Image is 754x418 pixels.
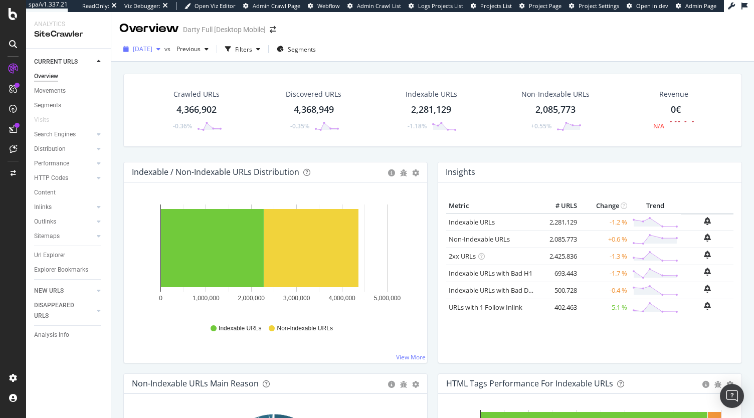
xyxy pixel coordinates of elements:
[653,122,664,130] div: N/A
[580,198,630,214] th: Change
[277,324,332,333] span: Non-Indexable URLs
[449,218,495,227] a: Indexable URLs
[627,2,668,10] a: Open in dev
[34,217,94,227] a: Outlinks
[446,198,539,214] th: Metric
[704,268,711,276] div: bell-plus
[412,169,419,176] div: gear
[34,57,78,67] div: CURRENT URLS
[124,2,160,10] div: Viz Debugger:
[720,384,744,408] div: Open Intercom Messenger
[411,103,451,116] div: 2,281,129
[630,198,681,214] th: Trend
[704,217,711,225] div: bell-plus
[34,100,61,111] div: Segments
[529,2,561,10] span: Project Page
[539,265,580,282] td: 693,443
[400,169,407,176] div: bug
[34,250,65,261] div: Url Explorer
[34,173,68,183] div: HTTP Codes
[34,300,94,321] a: DISAPPEARED URLS
[159,295,162,302] text: 0
[34,86,66,96] div: Movements
[132,198,416,315] div: A chart.
[539,282,580,299] td: 500,728
[34,231,94,242] a: Sitemaps
[34,115,59,125] a: Visits
[132,378,259,388] div: Non-Indexable URLs Main Reason
[173,122,192,130] div: -0.36%
[34,158,94,169] a: Performance
[408,122,427,130] div: -1.18%
[636,2,668,10] span: Open in dev
[184,2,236,10] a: Open Viz Editor
[34,129,76,140] div: Search Engines
[580,248,630,265] td: -1.3 %
[580,282,630,299] td: -0.4 %
[34,71,58,82] div: Overview
[176,103,217,116] div: 4,366,902
[317,2,340,10] span: Webflow
[580,299,630,316] td: -5.1 %
[82,2,109,10] div: ReadOnly:
[273,41,320,57] button: Segments
[704,234,711,242] div: bell-plus
[406,89,457,99] div: Indexable URLs
[183,25,266,35] div: Darty Full [Desktop Mobile]
[659,89,688,99] span: Revenue
[400,381,407,388] div: bug
[328,295,355,302] text: 4,000,000
[132,167,299,177] div: Indexable / Non-Indexable URLs Distribution
[173,89,220,99] div: Crawled URLs
[34,265,104,275] a: Explorer Bookmarks
[676,2,716,10] a: Admin Page
[34,286,64,296] div: NEW URLS
[704,302,711,310] div: bell-plus
[374,295,401,302] text: 5,000,000
[539,231,580,248] td: 2,085,773
[270,26,276,33] div: arrow-right-arrow-left
[34,187,104,198] a: Content
[283,295,310,302] text: 3,000,000
[193,295,220,302] text: 1,000,000
[539,248,580,265] td: 2,425,836
[288,45,316,54] span: Segments
[235,45,252,54] div: Filters
[221,41,264,57] button: Filters
[34,202,52,213] div: Inlinks
[519,2,561,10] a: Project Page
[34,265,88,275] div: Explorer Bookmarks
[347,2,401,10] a: Admin Crawl List
[243,2,300,10] a: Admin Crawl Page
[579,2,619,10] span: Project Settings
[253,2,300,10] span: Admin Crawl Page
[521,89,590,99] div: Non-Indexable URLs
[539,214,580,231] td: 2,281,129
[535,103,576,116] div: 2,085,773
[286,89,341,99] div: Discovered URLs
[195,2,236,10] span: Open Viz Editor
[34,217,56,227] div: Outlinks
[704,251,711,259] div: bell-plus
[34,330,104,340] a: Analysis Info
[480,2,512,10] span: Projects List
[569,2,619,10] a: Project Settings
[219,324,261,333] span: Indexable URLs
[34,86,104,96] a: Movements
[446,378,613,388] div: HTML Tags Performance for Indexable URLs
[412,381,419,388] div: gear
[34,71,104,82] a: Overview
[34,158,69,169] div: Performance
[172,45,201,53] span: Previous
[34,20,103,29] div: Analytics
[238,295,265,302] text: 2,000,000
[580,265,630,282] td: -1.7 %
[34,187,56,198] div: Content
[172,41,213,57] button: Previous
[726,381,733,388] div: gear
[449,286,558,295] a: Indexable URLs with Bad Description
[133,45,152,53] span: 2025 Aug. 31st
[34,300,85,321] div: DISAPPEARED URLS
[119,20,179,37] div: Overview
[119,41,164,57] button: [DATE]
